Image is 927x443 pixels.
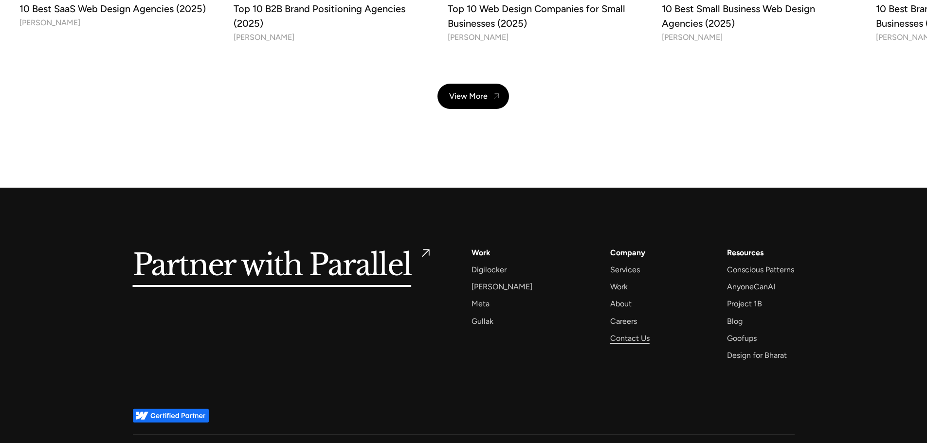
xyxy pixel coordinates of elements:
a: Goofups [727,332,757,345]
a: Services [610,263,640,276]
a: Contact Us [610,332,650,345]
a: Blog [727,315,743,328]
a: Design for Bharat [727,349,787,362]
a: Careers [610,315,637,328]
a: [PERSON_NAME] [472,280,532,293]
a: Gullak [472,315,493,328]
div: View More [449,91,488,101]
a: View More [437,84,509,109]
a: Meta [472,297,490,310]
a: Conscious Patterns [727,263,794,276]
a: Partner with Parallel [133,246,433,285]
a: Work [610,280,628,293]
a: Work [472,246,491,259]
div: Resources [727,246,763,259]
a: Company [610,246,645,259]
a: AnyoneCanAI [727,280,775,293]
h5: Partner with Parallel [133,246,412,285]
a: About [610,297,632,310]
a: Digilocker [472,263,507,276]
a: Project 1B [727,297,762,310]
